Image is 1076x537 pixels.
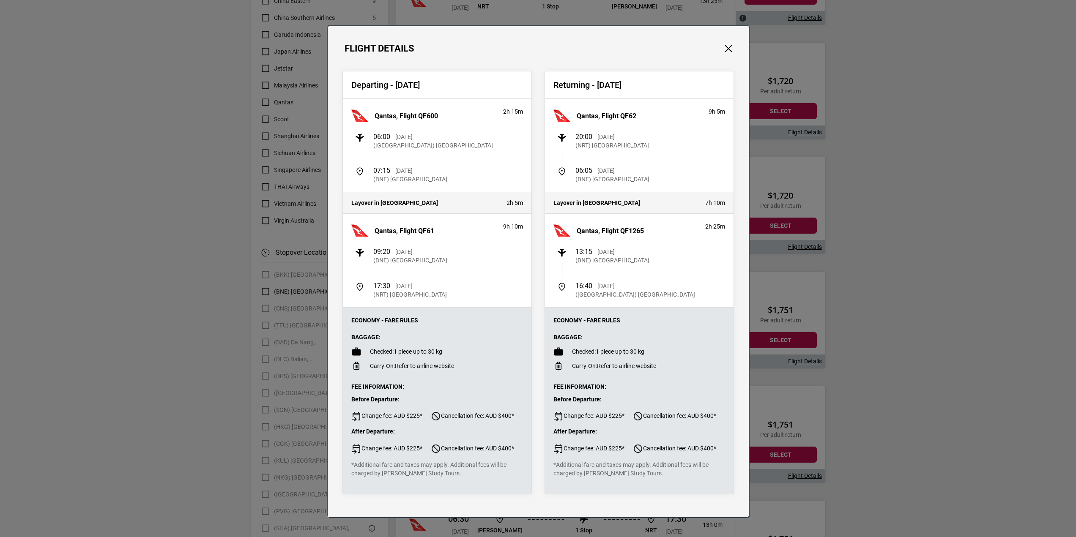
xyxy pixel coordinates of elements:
[553,411,624,421] span: Change fee: AUD $225*
[503,222,523,231] p: 9h 10m
[370,362,454,370] p: Refer to airline website
[375,112,438,120] h3: Qantas, Flight QF600
[351,334,381,341] strong: Baggage:
[577,227,644,235] h3: Qantas, Flight QF1265
[597,248,615,256] p: [DATE]
[373,282,390,290] span: 17:30
[705,222,725,231] p: 2h 25m
[705,199,725,207] p: 7h 10m
[553,107,570,124] img: Qantas
[375,227,434,235] h3: Qantas, Flight QF61
[351,316,523,324] p: Economy - Fare Rules
[553,461,725,477] p: *Additional fare and taxes may apply. Additional fees will be charged by [PERSON_NAME] Study Tours.
[395,248,413,256] p: [DATE]
[395,282,413,290] p: [DATE]
[351,80,523,90] h2: Departing - [DATE]
[351,428,395,435] strong: After Departure:
[373,290,447,299] p: (NRT) [GEOGRAPHIC_DATA]
[575,175,649,183] p: (BNE) [GEOGRAPHIC_DATA]
[553,334,583,341] strong: Baggage:
[572,363,597,369] span: Carry-On:
[709,107,725,116] p: 9h 5m
[553,396,602,403] strong: Before Departure:
[575,141,649,150] p: (NRT) [GEOGRAPHIC_DATA]
[633,444,716,454] span: Cancellation fee: AUD $400*
[373,248,390,256] span: 09:20
[370,348,394,355] span: Checked:
[723,43,734,54] button: Close
[553,428,597,435] strong: After Departure:
[351,444,422,454] span: Change fee: AUD $225*
[575,166,592,174] span: 06:05
[351,107,368,124] img: Qantas
[575,282,592,290] span: 16:40
[575,248,592,256] span: 13:15
[351,199,498,207] h4: Layover in [GEOGRAPHIC_DATA]
[553,222,570,239] img: Qantas
[577,112,636,120] h3: Qantas, Flight QF62
[572,347,644,356] p: 1 piece up to 30 kg
[431,444,514,454] span: Cancellation fee: AUD $400*
[507,199,523,207] p: 2h 5m
[633,411,716,421] span: Cancellation fee: AUD $400*
[572,362,656,370] p: Refer to airline website
[597,166,615,175] p: [DATE]
[373,175,447,183] p: (BNE) [GEOGRAPHIC_DATA]
[575,133,592,141] span: 20:00
[575,256,649,264] p: (BNE) [GEOGRAPHIC_DATA]
[351,461,523,477] p: *Additional fare and taxes may apply. Additional fees will be charged by [PERSON_NAME] Study Tours.
[351,222,368,239] img: Qantas
[503,107,523,116] p: 2h 15m
[597,282,615,290] p: [DATE]
[553,444,624,454] span: Change fee: AUD $225*
[553,383,606,390] strong: Fee Information:
[553,80,725,90] h2: Returning - [DATE]
[575,290,695,299] p: ([GEOGRAPHIC_DATA]) [GEOGRAPHIC_DATA]
[370,347,442,356] p: 1 piece up to 30 kg
[572,348,596,355] span: Checked:
[553,316,725,324] p: Economy - Fare Rules
[351,396,400,403] strong: Before Departure:
[597,133,615,141] p: [DATE]
[373,256,447,264] p: (BNE) [GEOGRAPHIC_DATA]
[431,411,514,421] span: Cancellation fee: AUD $400*
[351,411,422,421] span: Change fee: AUD $225*
[553,199,697,207] h4: Layover in [GEOGRAPHIC_DATA]
[373,141,493,150] p: ([GEOGRAPHIC_DATA]) [GEOGRAPHIC_DATA]
[370,363,395,369] span: Carry-On:
[395,166,413,175] p: [DATE]
[351,383,404,390] strong: Fee Information:
[373,166,390,174] span: 07:15
[395,133,413,141] p: [DATE]
[373,133,390,141] span: 06:00
[345,43,414,54] h1: Flight Details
